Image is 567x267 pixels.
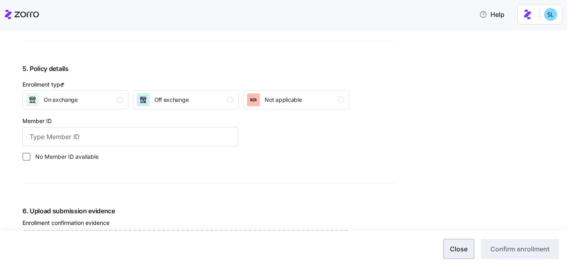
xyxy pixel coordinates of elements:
[22,206,349,216] span: 6. Upload submission evidence
[44,96,78,104] span: On exchange
[479,10,504,19] span: Help
[443,239,474,259] button: Close
[265,96,302,104] span: Not applicable
[473,6,511,22] button: Help
[481,239,559,259] button: Confirm enrollment
[22,127,238,146] input: Type Member ID
[450,244,468,254] span: Close
[22,117,52,125] label: Member ID
[544,8,557,21] img: 7c620d928e46699fcfb78cede4daf1d1
[30,153,99,161] label: No Member ID available
[490,244,549,254] span: Confirm enrollment
[22,218,109,227] label: Enrollment confirmation evidence
[22,80,66,89] div: Enrollment type
[22,64,349,74] span: 5. Policy details
[154,96,189,104] span: Off exchange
